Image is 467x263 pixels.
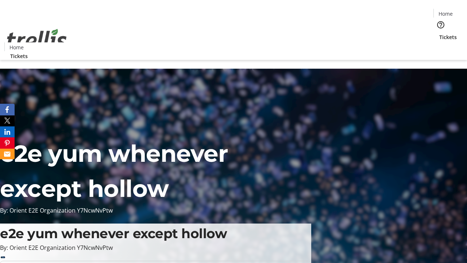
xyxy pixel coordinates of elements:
span: Tickets [10,52,28,60]
button: Help [433,18,448,32]
button: Cart [433,41,448,56]
a: Tickets [4,52,34,60]
img: Orient E2E Organization Y7NcwNvPtw's Logo [4,21,69,57]
a: Home [5,43,28,51]
span: Home [439,10,453,18]
a: Home [434,10,457,18]
span: Tickets [439,33,457,41]
span: Home [9,43,24,51]
a: Tickets [433,33,463,41]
